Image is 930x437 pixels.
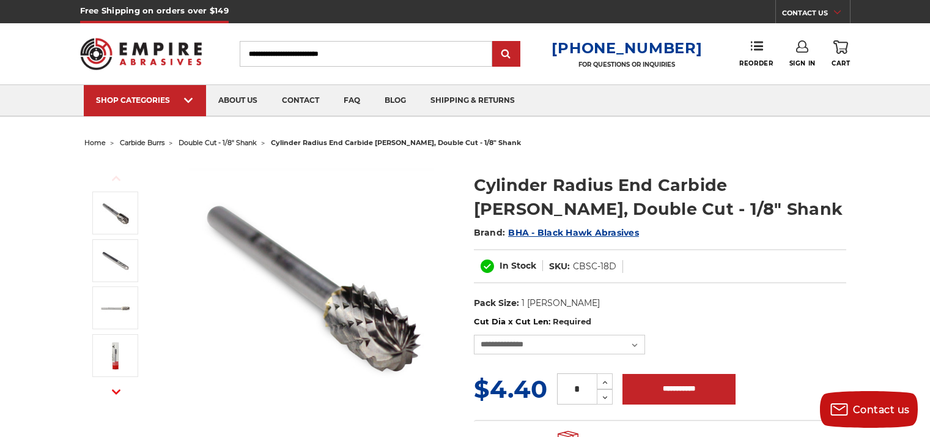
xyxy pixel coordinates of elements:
a: double cut - 1/8" shank [179,138,257,147]
a: contact [270,85,331,116]
span: Cart [832,59,850,67]
a: shipping & returns [418,85,527,116]
dd: CBSC-18D [573,260,616,273]
a: BHA - Black Hawk Abrasives [508,227,639,238]
span: cylinder radius end carbide [PERSON_NAME], double cut - 1/8" shank [271,138,521,147]
p: FOR QUESTIONS OR INQUIRIES [552,61,702,69]
button: Contact us [820,391,918,428]
span: In Stock [500,260,536,271]
img: CBSC-42D cylinder radius end cut shape carbide burr 1/8" shank [100,245,131,276]
label: Cut Dia x Cut Len: [474,316,846,328]
span: Sign In [789,59,816,67]
a: home [84,138,106,147]
img: CBSC-51D cylinder radius end cut shape carbide burr 1/8" shank [189,160,434,405]
h1: Cylinder Radius End Carbide [PERSON_NAME], Double Cut - 1/8" Shank [474,173,846,221]
dd: 1 [PERSON_NAME] [522,297,600,310]
small: Required [553,316,591,326]
span: Contact us [853,404,910,416]
a: blog [372,85,418,116]
a: Reorder [739,40,773,67]
input: Submit [494,42,519,67]
span: Reorder [739,59,773,67]
button: Previous [101,165,131,192]
img: Cylindrical radius end cut double cut carbide burr - 1/8 inch shank [100,293,131,323]
div: SHOP CATEGORIES [96,95,194,105]
a: faq [331,85,372,116]
a: about us [206,85,270,116]
span: $4.40 [474,374,547,404]
img: 1/8" cylinder radius end cut double cut carbide bur [100,340,131,371]
dt: SKU: [549,260,570,273]
button: Next [101,378,131,405]
img: CBSC-51D cylinder radius end cut shape carbide burr 1/8" shank [100,198,131,228]
span: Brand: [474,227,506,238]
a: Cart [832,40,850,67]
a: CONTACT US [782,6,850,23]
a: carbide burrs [120,138,164,147]
a: [PHONE_NUMBER] [552,39,702,57]
dt: Pack Size: [474,297,519,310]
img: Empire Abrasives [80,30,202,78]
